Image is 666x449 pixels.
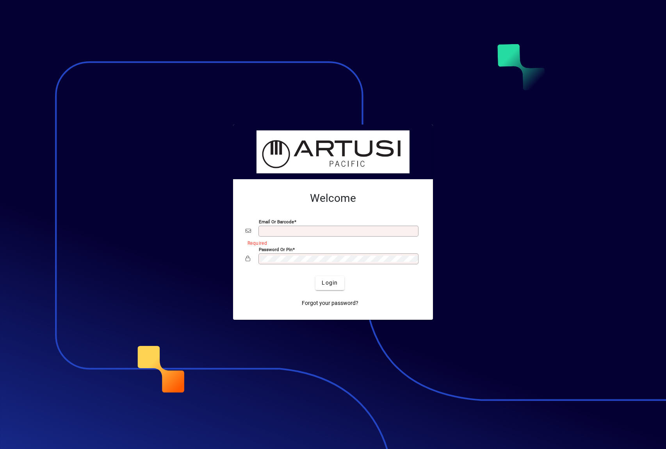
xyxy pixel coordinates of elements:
[259,246,292,252] mat-label: Password or Pin
[259,219,294,224] mat-label: Email or Barcode
[302,299,358,307] span: Forgot your password?
[246,192,420,205] h2: Welcome
[299,296,361,310] a: Forgot your password?
[322,279,338,287] span: Login
[315,276,344,290] button: Login
[248,239,414,247] mat-error: Required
